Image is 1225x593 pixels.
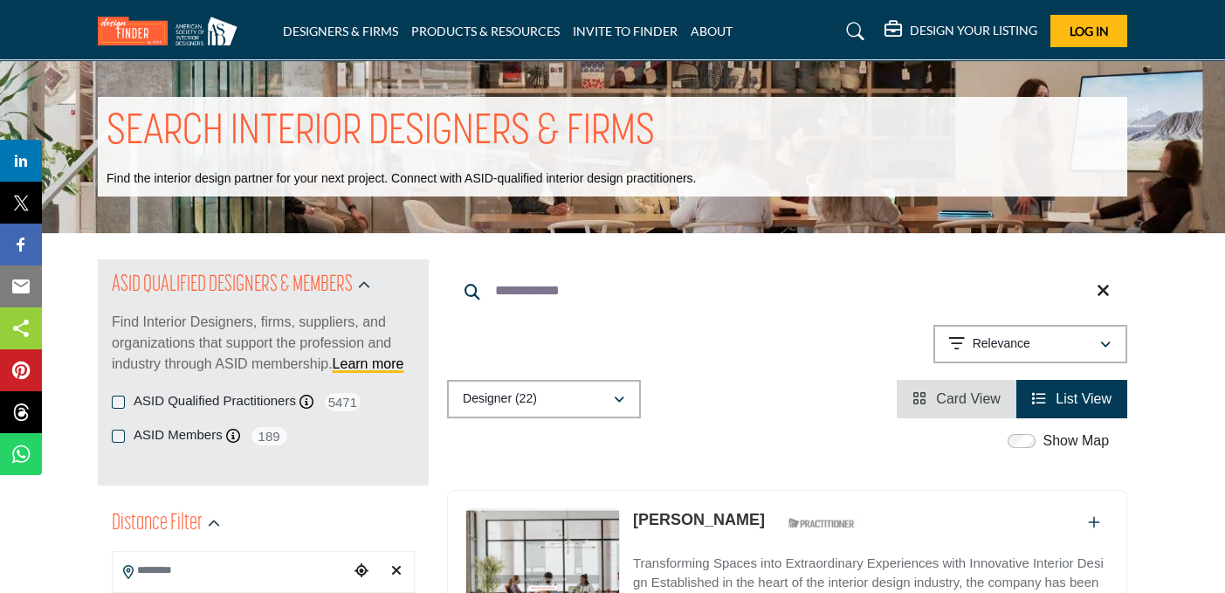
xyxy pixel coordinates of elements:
a: ABOUT [691,24,733,38]
p: Relevance [973,335,1030,353]
button: Relevance [933,325,1127,363]
img: Site Logo [98,17,246,45]
p: Find the interior design partner for your next project. Connect with ASID-qualified interior desi... [107,170,696,188]
a: INVITE TO FINDER [573,24,678,38]
span: Card View [936,391,1001,406]
h5: DESIGN YOUR LISTING [910,23,1037,38]
span: Log In [1070,24,1109,38]
span: 5471 [323,391,362,413]
span: List View [1056,391,1111,406]
li: List View [1016,380,1127,418]
label: Show Map [1043,431,1109,452]
a: DESIGNERS & FIRMS [283,24,398,38]
div: Clear search location [383,553,409,590]
p: Designer (22) [463,390,537,408]
a: View List [1032,391,1111,406]
a: Learn more [333,356,404,371]
input: ASID Qualified Practitioners checkbox [112,396,125,409]
a: [PERSON_NAME] [633,511,765,528]
p: Jamie Brandes [633,508,765,532]
h2: ASID QUALIFIED DESIGNERS & MEMBERS [112,270,353,301]
a: PRODUCTS & RESOURCES [411,24,560,38]
input: Search Keyword [447,270,1127,312]
input: Search Location [113,554,348,588]
h1: SEARCH INTERIOR DESIGNERS & FIRMS [107,106,655,160]
button: Log In [1050,15,1127,47]
img: ASID Qualified Practitioners Badge Icon [781,513,860,534]
button: Designer (22) [447,380,641,418]
label: ASID Qualified Practitioners [134,391,296,411]
a: Add To List [1088,515,1100,530]
a: Search [829,17,876,45]
span: 189 [250,425,289,447]
input: ASID Members checkbox [112,430,125,443]
a: View Card [912,391,1001,406]
p: Find Interior Designers, firms, suppliers, and organizations that support the profession and indu... [112,312,415,375]
label: ASID Members [134,425,223,445]
div: DESIGN YOUR LISTING [884,21,1037,42]
h2: Distance Filter [112,508,203,540]
li: Card View [897,380,1016,418]
div: Choose your current location [348,553,375,590]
